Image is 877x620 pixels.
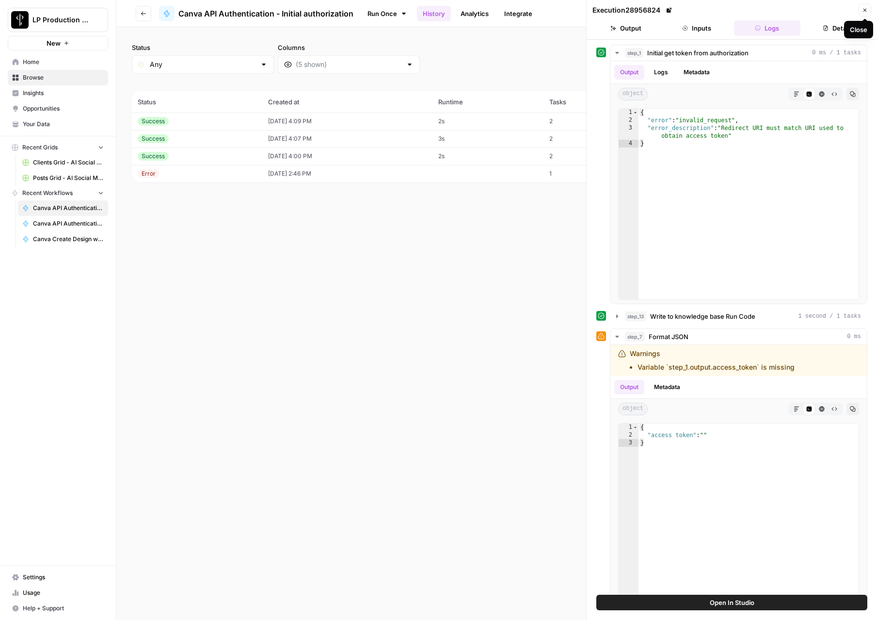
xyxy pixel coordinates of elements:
a: Analytics [455,6,494,21]
a: Browse [8,70,108,85]
span: 1 second / 1 tasks [798,312,861,321]
button: 0 ms / 1 tasks [610,45,867,61]
span: Usage [23,588,104,597]
span: Write to knowledge base Run Code [650,311,755,321]
div: 1 [619,424,638,431]
span: 0 ms / 1 tasks [812,49,861,57]
a: Clients Grid - AI Social Media [18,155,108,170]
a: Your Data [8,116,108,132]
span: Your Data [23,120,104,129]
span: object [618,403,648,415]
span: Recent Workflows [22,189,73,197]
td: [DATE] 2:46 PM [262,165,432,182]
button: 1 second / 1 tasks [610,309,867,324]
th: Runtime [432,91,543,113]
span: Clients Grid - AI Social Media [33,158,104,167]
a: Integrate [498,6,538,21]
label: Columns [278,43,420,52]
a: Run Once [361,5,413,22]
a: Canva Create Design with Image based on Single prompt PERSONALIZED [18,231,108,247]
div: Success [138,134,169,143]
span: step_1 [625,48,643,58]
div: Success [138,152,169,161]
span: Toggle code folding, rows 1 through 4 [633,109,638,116]
div: 0 ms / 1 tasks [610,61,867,304]
span: step_13 [625,311,646,321]
span: Canva API Authentication - Initial authorization [178,8,353,19]
span: object [618,88,648,100]
span: Initial get token from authorization [647,48,749,58]
a: Insights [8,85,108,101]
li: Variable `step_1.output.access_token` is missing [638,362,795,372]
span: Opportunities [23,104,104,113]
a: Settings [8,570,108,585]
button: Metadata [678,65,716,80]
label: Status [132,43,274,52]
td: 1 [543,165,631,182]
span: New [47,38,61,48]
span: Canva API Authentication - Initial authorization [33,204,104,212]
button: Logs [648,65,674,80]
a: Opportunities [8,101,108,116]
span: 0 ms [847,332,861,341]
button: Output [592,20,659,36]
td: 2 [543,130,631,147]
a: Canva API Authentication - [GEOGRAPHIC_DATA] refresh [18,216,108,231]
div: 0 ms [610,345,867,619]
button: New [8,36,108,50]
span: Home [23,58,104,66]
span: Canva Create Design with Image based on Single prompt PERSONALIZED [33,235,104,244]
img: LP Production Workloads Logo [11,11,29,29]
td: 2 [543,113,631,130]
div: 1 [619,109,638,116]
span: Settings [23,573,104,582]
button: Metadata [648,380,686,394]
span: step_7 [625,332,645,342]
span: Insights [23,89,104,98]
span: (4 records) [132,74,861,91]
div: Warnings [630,349,795,372]
td: 2s [432,113,543,130]
button: Recent Grids [8,140,108,155]
div: 4 [619,140,638,147]
a: Canva API Authentication - Initial authorization [18,200,108,216]
div: 3 [619,124,638,140]
a: Posts Grid - AI Social Media [18,170,108,186]
td: 2 [543,147,631,165]
td: 2s [432,147,543,165]
a: Home [8,54,108,70]
button: Output [614,380,644,394]
input: Any [150,60,256,69]
button: Open In Studio [596,595,867,610]
span: Format JSON [649,332,688,342]
button: 0 ms [610,329,867,344]
input: (5 shown) [296,60,402,69]
span: Posts Grid - AI Social Media [33,174,104,182]
button: Recent Workflows [8,186,108,200]
span: Toggle code folding, rows 1 through 3 [633,424,638,431]
div: 2 [619,116,638,124]
button: Details [804,20,871,36]
button: Inputs [663,20,730,36]
div: 3 [619,439,638,447]
th: Created at [262,91,432,113]
th: Status [132,91,262,113]
div: Execution 28956824 [592,5,674,15]
td: [DATE] 4:00 PM [262,147,432,165]
a: Usage [8,585,108,601]
div: Error [138,169,159,178]
button: Output [614,65,644,80]
td: [DATE] 4:07 PM [262,130,432,147]
div: 2 [619,431,638,439]
div: Success [138,117,169,126]
span: Browse [23,73,104,82]
td: [DATE] 4:09 PM [262,113,432,130]
span: Help + Support [23,604,104,613]
th: Tasks [543,91,631,113]
button: Workspace: LP Production Workloads [8,8,108,32]
a: History [417,6,451,21]
span: LP Production Workloads [32,15,91,25]
div: Close [850,25,867,34]
td: 3s [432,130,543,147]
a: Canva API Authentication - Initial authorization [159,6,353,21]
